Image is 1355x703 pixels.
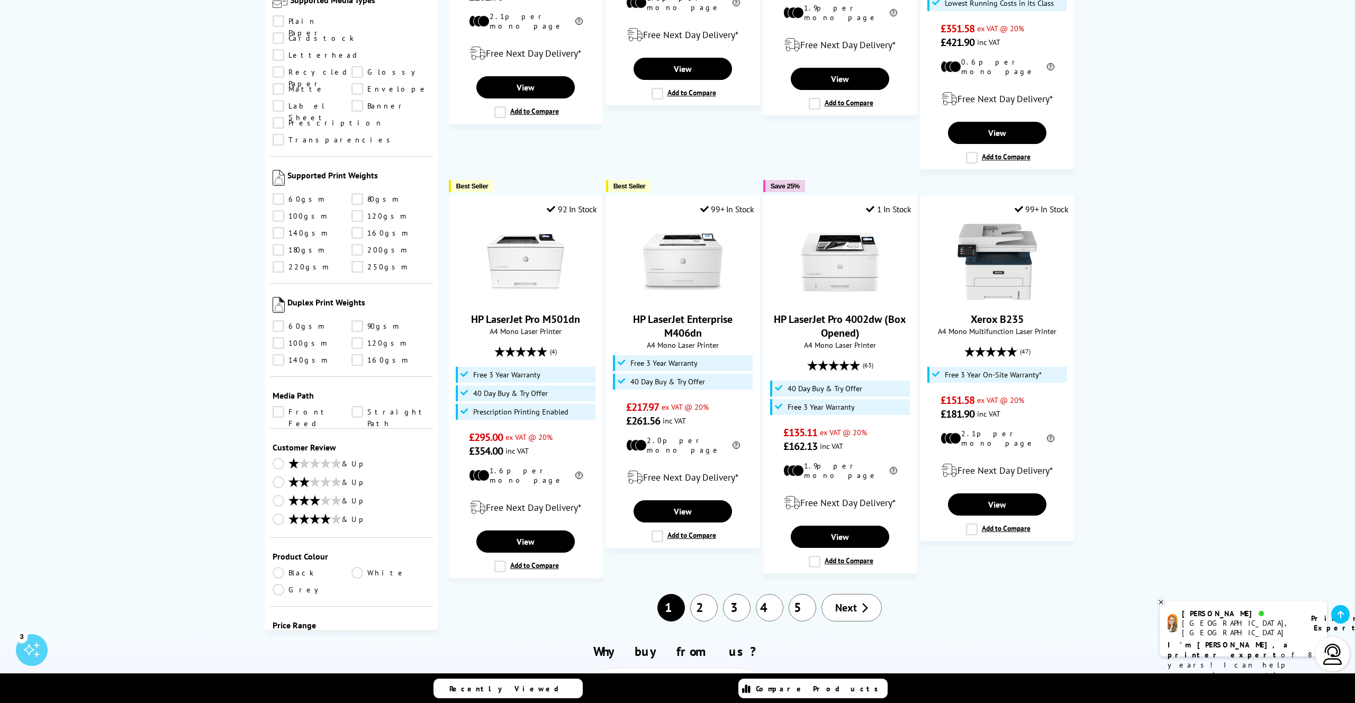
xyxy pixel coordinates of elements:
[273,134,396,146] a: Transparencies
[783,439,818,453] span: £162.13
[634,58,732,80] a: View
[547,204,597,214] div: 92 In Stock
[273,117,383,129] a: Prescription
[351,210,430,222] a: 120gsm
[351,567,430,579] a: White
[662,402,709,412] span: ex VAT @ 20%
[16,630,28,642] div: 3
[486,222,565,302] img: HP LaserJet Pro M501dn
[783,426,818,439] span: £135.11
[473,389,548,398] span: 40 Day Buy & Try Offer
[433,679,583,698] a: Recently Viewed
[863,355,873,375] span: (63)
[788,384,862,393] span: 40 Day Buy & Try Offer
[494,106,559,118] label: Add to Compare
[273,66,351,78] a: Recycled Paper
[494,561,559,572] label: Add to Compare
[630,359,698,367] span: Free 3 Year Warranty
[1322,644,1343,665] img: user-headset-light.svg
[774,312,906,340] a: HP LaserJet Pro 4002dw (Box Opened)
[957,222,1037,302] img: Xerox B235
[612,340,754,350] span: A4 Mono Laser Printer
[273,551,430,562] span: Product Colour
[505,446,529,456] span: inc VAT
[738,679,888,698] a: Compare Products
[977,395,1024,405] span: ex VAT @ 20%
[941,35,975,49] span: £421.90
[626,414,661,428] span: £261.56
[273,513,430,527] a: & Up
[273,458,430,471] a: & Up
[652,530,716,542] label: Add to Compare
[756,594,783,621] a: 4
[455,39,597,68] div: modal_delivery
[273,406,351,418] a: Front Feed
[800,222,880,302] img: HP LaserJet Pro 4002dw (Box Opened)
[821,594,882,621] a: Next
[788,403,855,411] span: Free 3 Year Warranty
[273,337,351,349] a: 100gsm
[273,297,285,313] img: Duplex Print Weights
[612,20,754,50] div: modal_delivery
[469,444,503,458] span: £354.00
[941,429,1054,448] li: 2.1p per mono page
[809,556,873,567] label: Add to Compare
[791,526,889,548] a: View
[351,354,430,366] a: 160gsm
[473,408,568,416] span: Prescription Printing Enabled
[273,100,351,112] a: Label Sheet
[663,416,686,426] span: inc VAT
[771,182,800,190] span: Save 25%
[630,377,705,386] span: 40 Day Buy & Try Offer
[700,204,754,214] div: 99+ In Stock
[351,320,430,332] a: 90gsm
[926,84,1069,114] div: modal_delivery
[273,227,351,239] a: 140gsm
[273,320,351,332] a: 60gsm
[971,312,1024,326] a: Xerox B235
[1168,640,1291,660] b: I'm [PERSON_NAME], a printer expert
[948,122,1046,144] a: View
[273,244,351,256] a: 180gsm
[606,180,651,192] button: Best Seller
[866,204,911,214] div: 1 In Stock
[273,83,351,95] a: Matte
[634,500,732,522] a: View
[769,488,911,518] div: modal_delivery
[926,326,1069,336] span: A4 Mono Multifunction Laser Printer
[791,68,889,90] a: View
[723,594,751,621] a: 3
[273,442,430,453] span: Customer Review
[966,152,1031,164] label: Add to Compare
[469,430,503,444] span: £295.00
[613,182,646,190] span: Best Seller
[273,495,430,508] a: & Up
[273,193,351,205] a: 60gsm
[789,594,816,621] a: 5
[273,261,351,273] a: 220gsm
[486,293,565,304] a: HP LaserJet Pro M501dn
[455,493,597,522] div: modal_delivery
[295,643,1060,660] h2: Why buy from us?
[690,594,718,621] a: 2
[633,312,733,340] a: HP LaserJet Enterprise M406dn
[476,530,575,553] a: View
[273,170,285,186] img: Supported Print Weights
[643,222,722,302] img: HP LaserJet Enterprise M406dn
[449,684,570,693] span: Recently Viewed
[273,390,430,401] span: Media Path
[626,436,740,455] li: 2.0p per mono page
[948,493,1046,516] a: View
[977,23,1024,33] span: ex VAT @ 20%
[351,244,430,256] a: 200gsm
[941,57,1054,76] li: 0.6p per mono page
[273,49,360,61] a: Letterhead
[626,400,660,414] span: £217.97
[550,341,557,362] span: (4)
[351,100,430,112] a: Banner
[1020,341,1031,362] span: (47)
[1168,614,1178,633] img: amy-livechat.png
[800,293,880,304] a: HP LaserJet Pro 4002dw (Box Opened)
[273,567,351,579] a: Black
[652,88,716,100] label: Add to Compare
